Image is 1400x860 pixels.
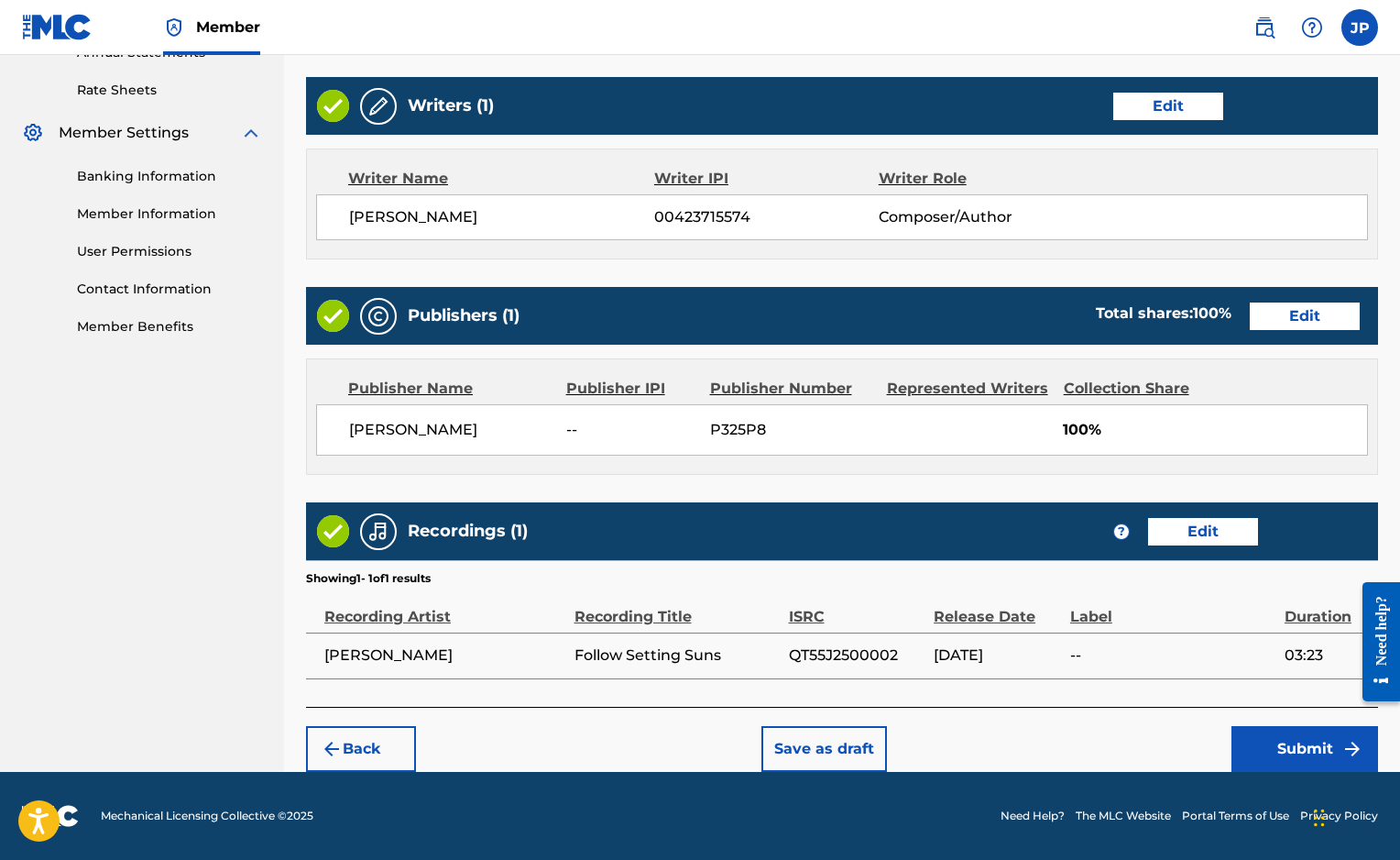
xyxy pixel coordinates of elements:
div: Publisher IPI [566,378,696,400]
a: Rate Sheets [77,81,262,100]
span: ? [1114,524,1129,539]
span: -- [1070,645,1275,667]
span: 00423715574 [654,206,878,228]
span: 03:23 [1285,645,1369,667]
a: Privacy Policy [1300,808,1378,824]
div: ISRC [789,587,925,628]
img: expand [240,122,262,144]
button: Edit [1113,93,1223,120]
div: Duration [1285,587,1369,628]
div: Writer Role [879,168,1083,190]
button: Edit [1250,303,1360,330]
a: Banking Information [77,167,262,186]
img: Valid [317,300,349,332]
button: Submit [1231,726,1378,772]
a: The MLC Website [1076,808,1171,824]
span: -- [566,419,696,441]
iframe: Resource Center [1349,567,1400,718]
img: help [1301,17,1323,39]
div: Represented Writers [887,378,1050,400]
div: Help [1294,9,1330,46]
div: Recording Artist [324,587,565,628]
img: search [1253,17,1275,39]
span: P325P8 [710,419,873,441]
a: User Permissions [77,242,262,261]
span: [DATE] [934,645,1061,667]
span: Composer/Author [879,206,1082,228]
h5: Recordings (1) [408,521,528,542]
div: Label [1070,587,1275,628]
img: logo [22,805,79,827]
a: Public Search [1246,9,1283,46]
p: Showing 1 - 1 of 1 results [306,570,431,587]
img: 7ee5dd4eb1f8a8e3ef2f.svg [321,738,343,760]
img: Valid [317,90,349,122]
button: Back [306,726,416,772]
a: Need Help? [1001,808,1065,824]
span: [PERSON_NAME] [349,206,654,228]
span: 100% [1063,419,1367,441]
span: 100 % [1193,304,1231,322]
div: User Menu [1341,9,1378,46]
span: [PERSON_NAME] [349,419,552,441]
img: Writers [367,95,389,117]
img: Top Rightsholder [163,17,185,39]
img: Recordings [367,521,389,543]
img: MLC Logo [22,14,93,40]
span: Mechanical Licensing Collective © 2025 [101,808,313,824]
h5: Writers (1) [408,95,494,116]
div: Release Date [934,587,1061,628]
span: Member Settings [59,122,189,144]
img: f7272a7cc735f4ea7f67.svg [1341,738,1363,760]
span: Member [196,17,260,38]
div: Recording Title [574,587,780,628]
span: QT55J2500002 [789,645,925,667]
a: Member Information [77,204,262,224]
h5: Publishers (1) [408,305,520,326]
div: Writer IPI [654,168,879,190]
img: Publishers [367,305,389,327]
div: Publisher Number [710,378,873,400]
iframe: Chat Widget [1308,772,1400,860]
img: Valid [317,515,349,547]
button: Edit [1148,518,1258,546]
span: Follow Setting Suns [574,645,780,667]
button: Save as draft [761,726,887,772]
div: Publisher Name [348,378,552,400]
a: Portal Terms of Use [1182,808,1289,824]
span: [PERSON_NAME] [324,645,565,667]
a: Contact Information [77,280,262,299]
img: Member Settings [22,122,44,144]
a: Member Benefits [77,317,262,336]
div: Collection Share [1064,378,1217,400]
div: Total shares: [1096,303,1231,325]
div: Drag [1314,790,1325,845]
div: Writer Name [348,168,654,190]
